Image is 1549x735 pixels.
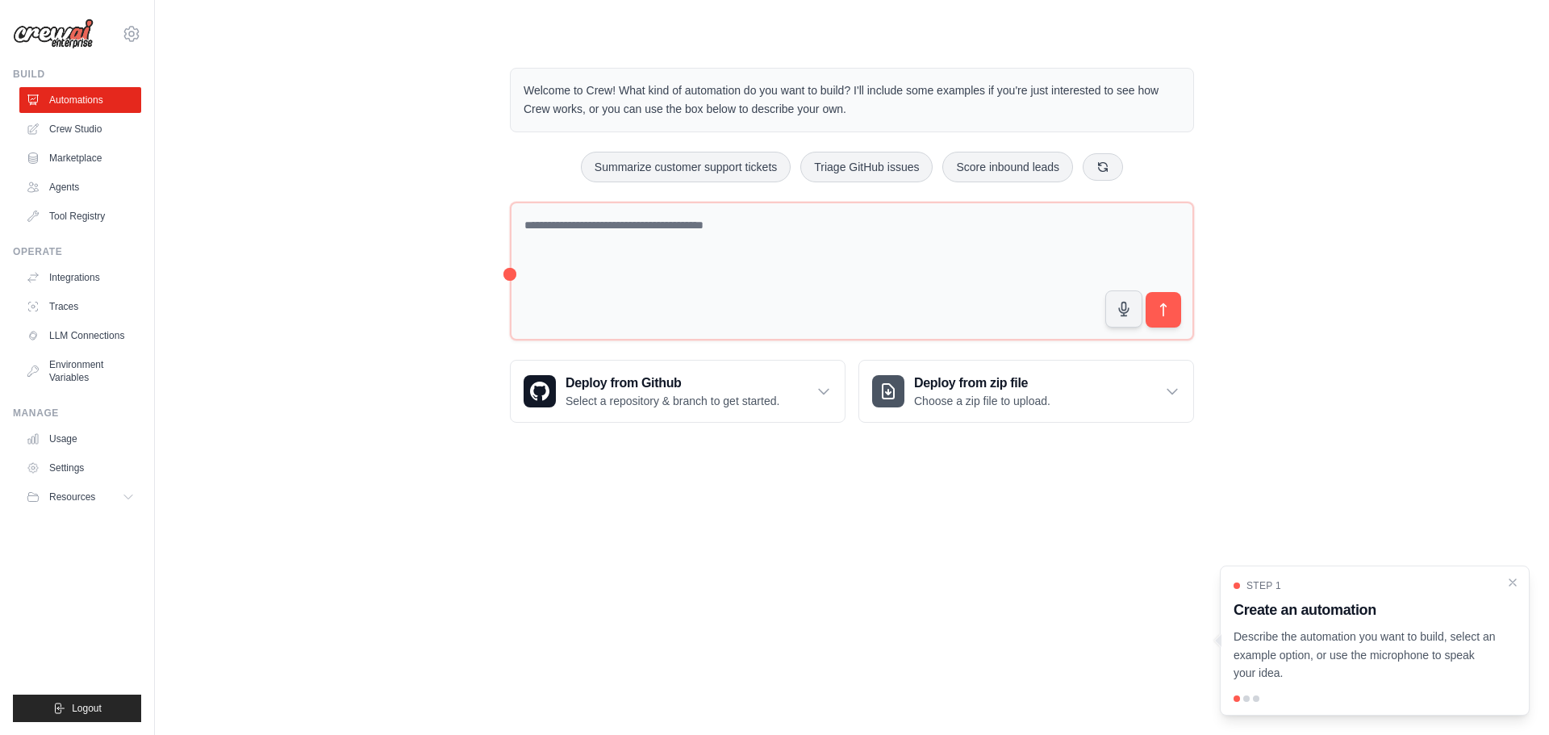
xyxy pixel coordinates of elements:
[581,152,791,182] button: Summarize customer support tickets
[19,426,141,452] a: Usage
[19,455,141,481] a: Settings
[942,152,1073,182] button: Score inbound leads
[13,68,141,81] div: Build
[19,174,141,200] a: Agents
[49,491,95,503] span: Resources
[566,374,779,393] h3: Deploy from Github
[19,87,141,113] a: Automations
[72,702,102,715] span: Logout
[19,116,141,142] a: Crew Studio
[19,265,141,290] a: Integrations
[19,145,141,171] a: Marketplace
[19,294,141,319] a: Traces
[524,81,1180,119] p: Welcome to Crew! What kind of automation do you want to build? I'll include some examples if you'...
[1234,599,1497,621] h3: Create an automation
[19,323,141,349] a: LLM Connections
[13,19,94,49] img: Logo
[1506,576,1519,589] button: Close walkthrough
[19,352,141,390] a: Environment Variables
[1234,628,1497,683] p: Describe the automation you want to build, select an example option, or use the microphone to spe...
[19,203,141,229] a: Tool Registry
[13,695,141,722] button: Logout
[566,393,779,409] p: Select a repository & branch to get started.
[13,407,141,420] div: Manage
[914,374,1050,393] h3: Deploy from zip file
[13,245,141,258] div: Operate
[800,152,933,182] button: Triage GitHub issues
[19,484,141,510] button: Resources
[914,393,1050,409] p: Choose a zip file to upload.
[1246,579,1281,592] span: Step 1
